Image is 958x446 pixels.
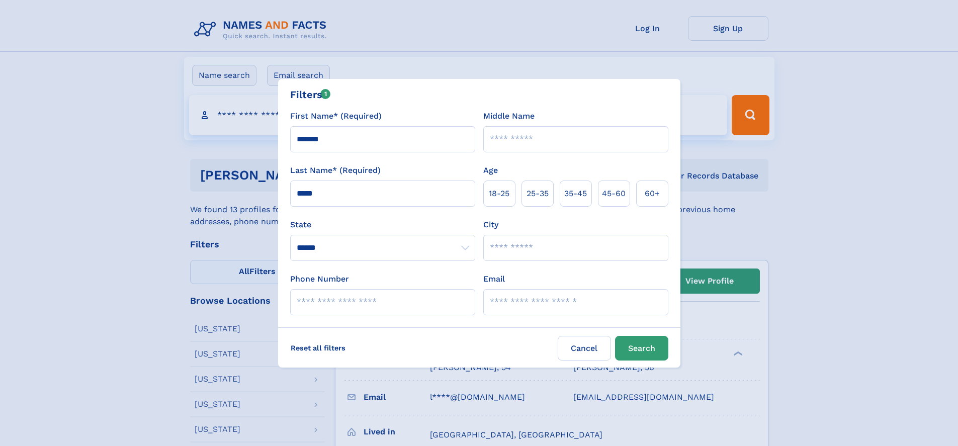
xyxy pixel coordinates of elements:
button: Search [615,336,668,361]
span: 60+ [645,188,660,200]
label: Age [483,164,498,176]
label: Middle Name [483,110,535,122]
label: Last Name* (Required) [290,164,381,176]
span: 35‑45 [564,188,587,200]
div: Filters [290,87,331,102]
span: 18‑25 [489,188,509,200]
label: First Name* (Required) [290,110,382,122]
span: 25‑35 [527,188,549,200]
label: State [290,219,475,231]
label: Email [483,273,505,285]
span: 45‑60 [602,188,626,200]
label: City [483,219,498,231]
label: Cancel [558,336,611,361]
label: Reset all filters [284,336,352,360]
label: Phone Number [290,273,349,285]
